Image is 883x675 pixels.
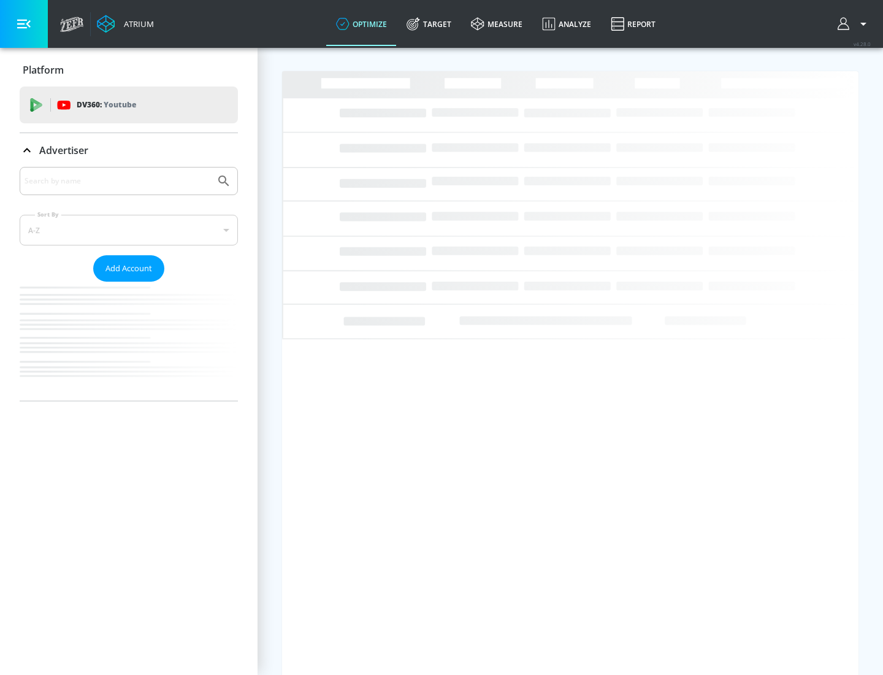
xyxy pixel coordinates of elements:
p: DV360: [77,98,136,112]
button: Add Account [93,255,164,282]
div: Platform [20,53,238,87]
span: Add Account [105,261,152,276]
label: Sort By [35,210,61,218]
a: Analyze [532,2,601,46]
a: Report [601,2,665,46]
a: measure [461,2,532,46]
div: Advertiser [20,167,238,401]
div: DV360: Youtube [20,87,238,123]
a: optimize [326,2,397,46]
a: Atrium [97,15,154,33]
nav: list of Advertiser [20,282,238,401]
div: Advertiser [20,133,238,168]
a: Target [397,2,461,46]
input: Search by name [25,173,210,189]
p: Youtube [104,98,136,111]
div: Atrium [119,18,154,29]
p: Advertiser [39,144,88,157]
span: v 4.28.0 [854,40,871,47]
p: Platform [23,63,64,77]
div: A-Z [20,215,238,245]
